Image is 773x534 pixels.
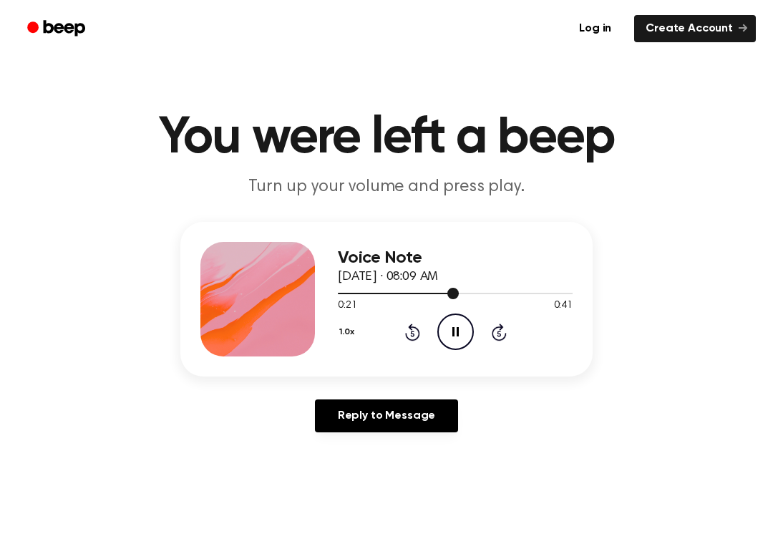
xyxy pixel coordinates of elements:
[338,298,356,314] span: 0:21
[20,112,753,164] h1: You were left a beep
[554,298,573,314] span: 0:41
[338,248,573,268] h3: Voice Note
[112,175,661,199] p: Turn up your volume and press play.
[338,320,359,344] button: 1.0x
[17,15,98,43] a: Beep
[634,15,756,42] a: Create Account
[315,399,458,432] a: Reply to Message
[565,12,626,45] a: Log in
[338,271,438,283] span: [DATE] · 08:09 AM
